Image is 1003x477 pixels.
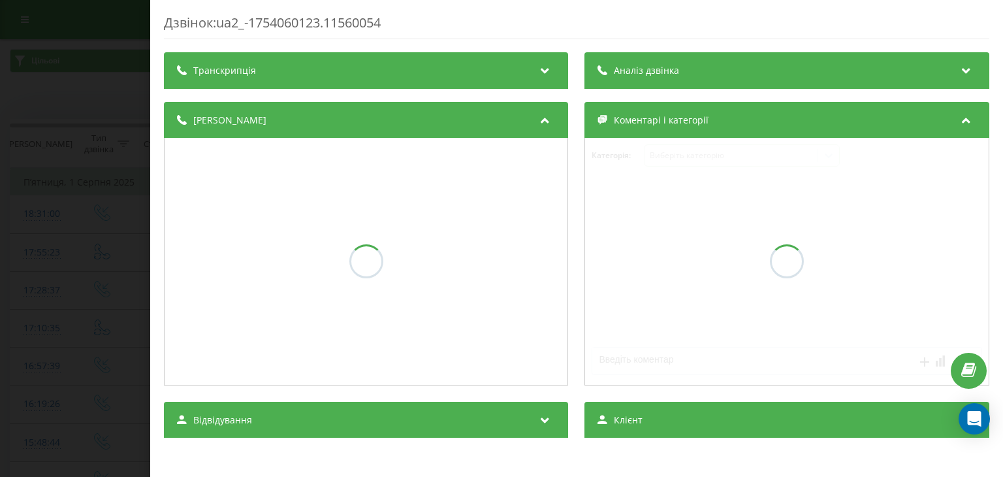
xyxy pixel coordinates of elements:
span: Клієнт [614,414,643,427]
div: Дзвінок : ua2_-1754060123.11560054 [164,14,989,39]
span: Коментарі і категорії [614,114,709,127]
span: [PERSON_NAME] [193,114,266,127]
div: Open Intercom Messenger [959,403,990,435]
span: Відвідування [193,414,252,427]
span: Транскрипція [193,64,256,77]
span: Аналіз дзвінка [614,64,680,77]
